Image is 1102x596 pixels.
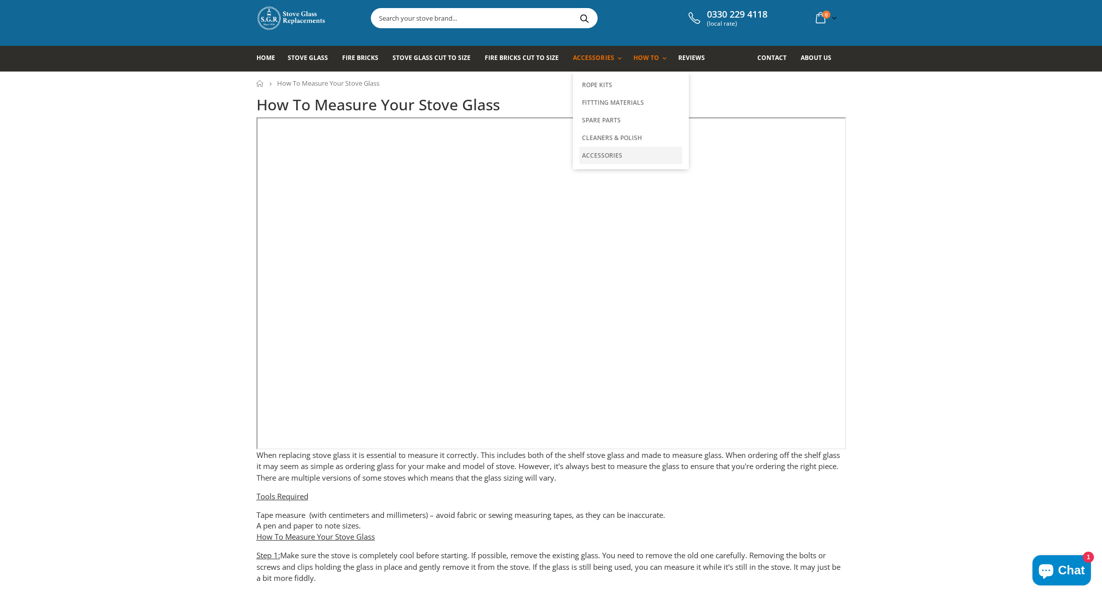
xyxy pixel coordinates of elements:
[277,79,379,88] span: How To Measure Your Stove Glass
[393,46,478,72] a: Stove Glass Cut To Size
[256,6,327,31] img: Stove Glass Replacement
[573,9,596,28] button: Search
[573,46,626,72] a: Accessories
[393,53,471,62] span: Stove Glass Cut To Size
[256,46,283,72] a: Home
[801,53,831,62] span: About us
[256,510,846,520] li: Tape measure (with centimeters and millimeters) – avoid fabric or sewing measuring tapes, as they...
[686,9,767,27] a: 0330 229 4118 (local rate)
[256,80,264,87] a: Home
[678,46,712,72] a: Reviews
[633,46,672,72] a: How To
[256,449,846,484] p: When replacing stove glass it is essential to measure it correctly. This includes both of the she...
[579,147,682,164] a: Accessories
[812,8,839,28] a: 0
[256,532,375,542] span: How To Measure Your Stove Glass
[579,77,682,94] a: Rope Kits
[579,129,682,147] a: Cleaners & Polish
[256,550,280,560] span: Step 1:
[707,20,767,27] span: (local rate)
[485,53,559,62] span: Fire Bricks Cut To Size
[256,491,308,501] span: Tools Required
[757,53,787,62] span: Contact
[633,53,659,62] span: How To
[288,46,336,72] a: Stove Glass
[822,11,830,19] span: 0
[485,46,566,72] a: Fire Bricks Cut To Size
[573,53,614,62] span: Accessories
[678,53,705,62] span: Reviews
[801,46,839,72] a: About us
[707,9,767,20] span: 0330 229 4118
[256,520,846,531] li: A pen and paper to note sizes.
[288,53,328,62] span: Stove Glass
[1029,555,1094,588] inbox-online-store-chat: Shopify online store chat
[342,53,378,62] span: Fire Bricks
[579,111,682,129] a: Spare Parts
[342,46,386,72] a: Fire Bricks
[757,46,794,72] a: Contact
[256,53,275,62] span: Home
[579,94,682,111] a: Fittting Materials
[371,9,710,28] input: Search your stove brand...
[256,95,846,115] h1: How To Measure Your Stove Glass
